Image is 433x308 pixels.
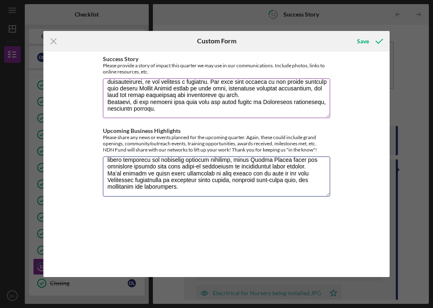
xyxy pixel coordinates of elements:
textarea: Lore Ipsumd Sitametcons adipisci elitse do eiu tempor incididu, utlabor etdolor mag aliquae ad MI... [103,78,330,118]
div: Save [357,33,369,50]
textarea: Lo ips dolorsit ametcon, Adipis Elitseddoei te incidid ut laboreet doloremag ali enim adminimveni... [103,156,330,196]
div: Please share any news or events planned for the upcoming quarter. Again, these could include gran... [103,134,330,153]
button: Save [349,33,390,50]
h6: Custom Form [197,37,236,45]
label: Upcoming Business Highlights [103,127,181,134]
div: Please provide a story of impact this quarter we may use in our communications. Include photos, l... [103,62,330,75]
label: Success Story [103,55,138,62]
